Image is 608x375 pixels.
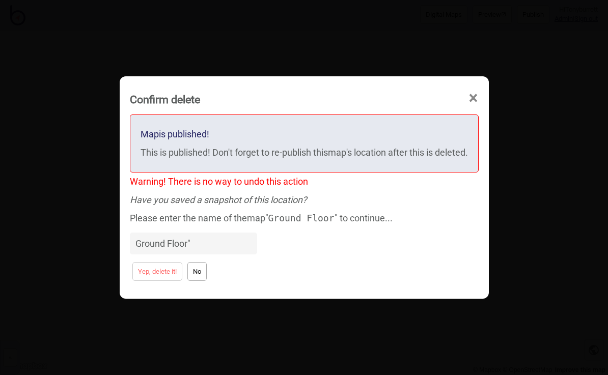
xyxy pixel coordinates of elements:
[141,143,468,162] div: This is published! Don't forget to re-publish this map 's location after this is deleted.
[132,262,182,281] button: Yep, delete it!
[130,89,200,110] div: Confirm delete
[187,262,207,281] button: No
[130,209,479,259] div: Please enter the name of the map " " to continue...
[468,81,479,115] span: ×
[130,172,479,191] div: Warning! There is no way to undo this action
[268,213,335,223] code: Ground Floor
[141,125,468,143] div: Map is published!
[130,194,307,205] em: Have you saved a snapshot of this location?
